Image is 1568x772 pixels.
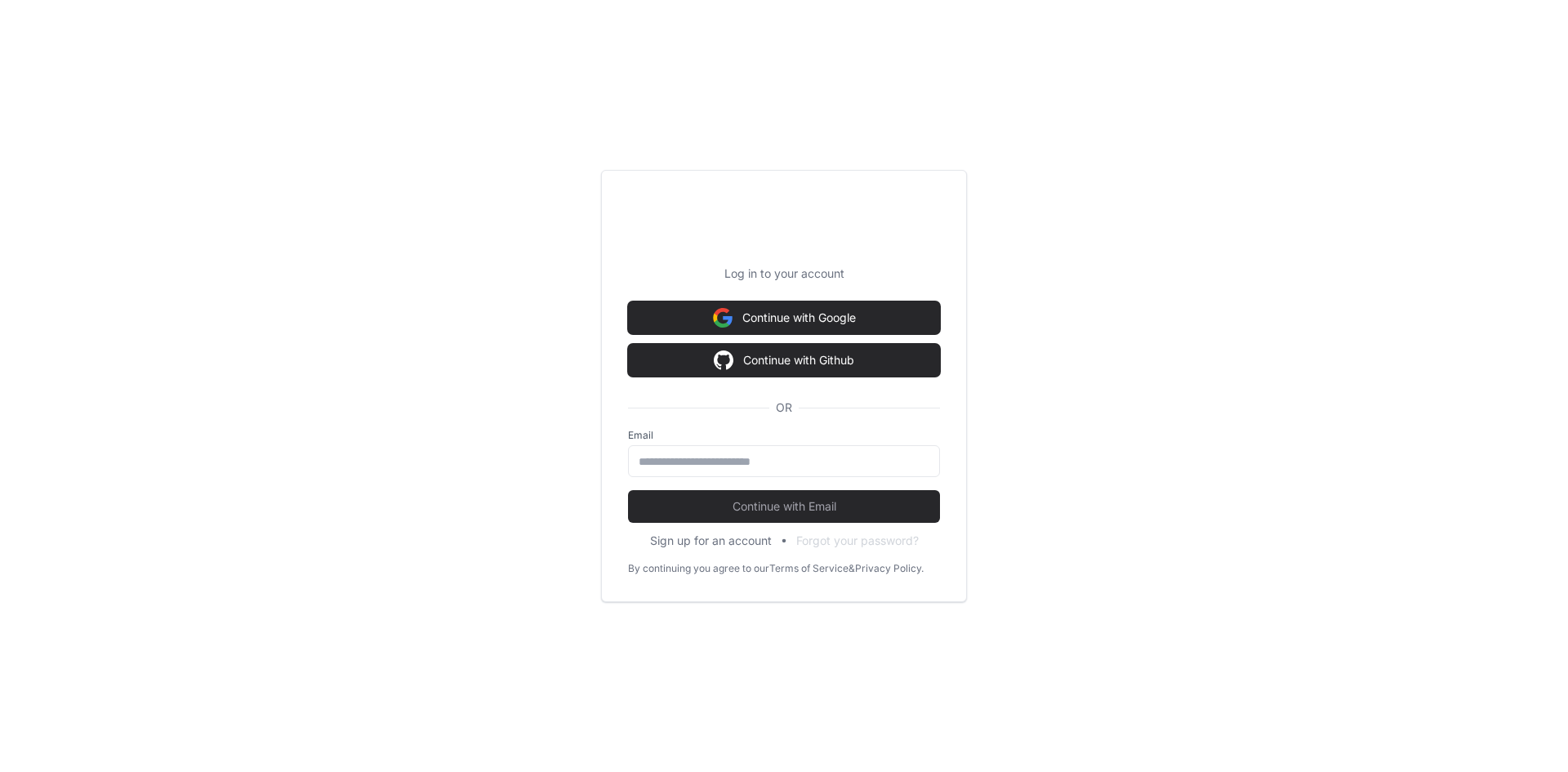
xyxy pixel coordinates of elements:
span: OR [769,399,799,416]
p: Log in to your account [628,266,940,282]
img: Sign in with google [714,344,733,377]
button: Continue with Github [628,344,940,377]
button: Continue with Google [628,301,940,334]
span: Continue with Email [628,498,940,515]
img: Sign in with google [713,301,733,334]
button: Continue with Email [628,490,940,523]
a: Privacy Policy. [855,562,924,575]
a: Terms of Service [769,562,849,575]
button: Sign up for an account [650,533,772,549]
div: By continuing you agree to our [628,562,769,575]
label: Email [628,429,940,442]
button: Forgot your password? [796,533,919,549]
div: & [849,562,855,575]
